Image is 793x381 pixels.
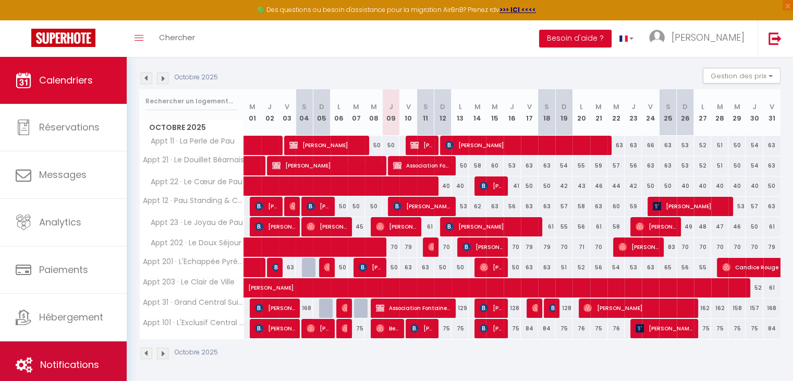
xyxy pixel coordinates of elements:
span: [PERSON_NAME] [672,31,745,44]
div: 45 [348,217,365,236]
th: 12 [434,89,452,136]
span: Appt 101 · L'Exclusif Central Premium [141,319,246,327]
div: 46 [590,176,607,196]
div: 52 [694,136,711,155]
div: 157 [746,299,763,318]
abbr: S [544,102,549,112]
span: Notifications [40,358,99,371]
span: Appt 22 · Le Cœur de Pau [141,176,245,188]
th: 07 [348,89,365,136]
span: Bellancille Uwamaliya [376,318,399,338]
div: 61 [590,217,607,236]
strong: >>> ICI <<<< [499,5,536,14]
th: 26 [677,89,694,136]
th: 14 [469,89,486,136]
span: Appt 201 · L'Échappée Pyrénéenne [141,258,246,266]
abbr: V [770,102,774,112]
span: [PERSON_NAME] [341,298,347,318]
div: 71 [572,237,590,257]
span: [PERSON_NAME] [636,318,693,338]
div: 61 [538,217,555,236]
span: [PERSON_NAME] [376,217,416,236]
span: [PERSON_NAME] [307,217,347,236]
div: 50 [728,156,746,175]
abbr: L [337,102,340,112]
th: 29 [728,89,746,136]
div: 63 [642,156,659,175]
img: logout [768,32,782,45]
div: 50 [728,136,746,155]
div: 75 [694,319,711,338]
th: 21 [590,89,607,136]
div: 50 [521,176,538,196]
th: 03 [278,89,296,136]
span: Appt 202 · Le Doux Séjour [141,237,244,249]
div: 70 [711,237,728,257]
span: [PERSON_NAME] [462,237,503,257]
abbr: V [527,102,532,112]
th: 01 [244,89,261,136]
div: 75 [555,319,572,338]
abbr: M [371,102,377,112]
div: 63 [763,197,780,216]
div: 40 [711,176,728,196]
div: 50 [642,176,659,196]
span: Association Fontaine d'eau vive [393,156,450,175]
div: 50 [434,258,452,277]
button: Gestion des prix [703,68,780,84]
div: 63 [642,258,659,277]
th: 31 [763,89,780,136]
abbr: V [648,102,653,112]
div: 58 [469,156,486,175]
div: 63 [590,197,607,216]
div: 56 [504,197,521,216]
th: 27 [694,89,711,136]
div: 79 [763,237,780,257]
div: 158 [728,299,746,318]
div: 56 [625,156,642,175]
div: 51 [711,156,728,175]
abbr: M [249,102,255,112]
div: 53 [677,136,694,155]
abbr: J [510,102,514,112]
abbr: V [285,102,289,112]
div: 55 [694,258,711,277]
div: 63 [521,156,538,175]
div: 51 [555,258,572,277]
div: 50 [746,217,763,236]
a: ... [PERSON_NAME] [641,20,758,57]
abbr: S [423,102,428,112]
div: 63 [625,136,642,155]
img: Super Booking [31,29,95,47]
div: 40 [694,176,711,196]
div: 84 [763,319,780,338]
div: 63 [659,136,676,155]
div: 51 [711,136,728,155]
span: Messages [39,168,87,181]
th: 05 [313,89,330,136]
abbr: D [682,102,688,112]
div: 50 [382,258,399,277]
div: 52 [694,156,711,175]
div: 50 [659,176,676,196]
span: [PERSON_NAME] [255,298,295,318]
div: 75 [434,319,452,338]
div: 84 [538,319,555,338]
div: 42 [625,176,642,196]
div: 50 [382,136,399,155]
div: 53 [452,197,469,216]
span: Analytics [39,216,81,229]
div: 46 [728,217,746,236]
abbr: S [302,102,307,112]
div: 63 [659,156,676,175]
div: 63 [538,197,555,216]
th: 15 [486,89,503,136]
div: 66 [642,136,659,155]
span: [PERSON_NAME] [272,257,278,277]
div: 60 [486,156,503,175]
input: Rechercher un logement... [145,92,238,111]
th: 02 [261,89,278,136]
div: 57 [746,197,763,216]
div: 57 [555,197,572,216]
abbr: M [613,102,619,112]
